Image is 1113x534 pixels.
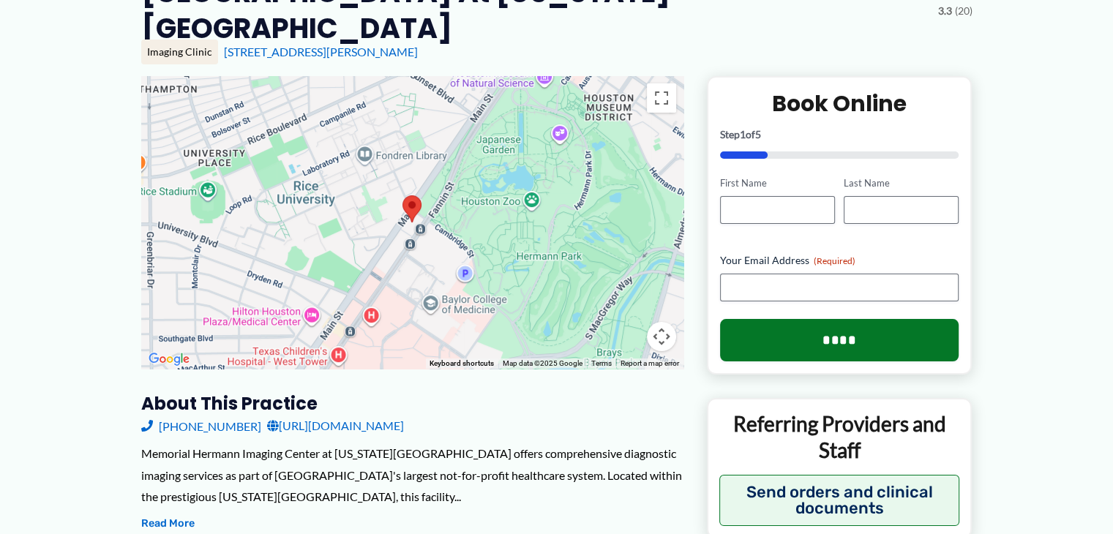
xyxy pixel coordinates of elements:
[720,89,959,118] h2: Book Online
[719,410,960,464] p: Referring Providers and Staff
[430,358,494,369] button: Keyboard shortcuts
[955,1,973,20] span: (20)
[755,128,761,140] span: 5
[141,40,218,64] div: Imaging Clinic
[145,350,193,369] a: Open this area in Google Maps (opens a new window)
[621,359,679,367] a: Report a map error
[719,475,960,526] button: Send orders and clinical documents
[141,392,683,415] h3: About this practice
[591,359,612,367] a: Terms (opens in new tab)
[141,415,261,437] a: [PHONE_NUMBER]
[720,129,959,140] p: Step of
[141,515,195,533] button: Read More
[503,359,582,367] span: Map data ©2025 Google
[647,322,676,351] button: Map camera controls
[844,176,959,190] label: Last Name
[145,350,193,369] img: Google
[720,253,959,268] label: Your Email Address
[938,1,952,20] span: 3.3
[647,83,676,113] button: Toggle fullscreen view
[740,128,746,140] span: 1
[720,176,835,190] label: First Name
[267,415,404,437] a: [URL][DOMAIN_NAME]
[814,255,855,266] span: (Required)
[141,443,683,508] div: Memorial Hermann Imaging Center at [US_STATE][GEOGRAPHIC_DATA] offers comprehensive diagnostic im...
[224,45,418,59] a: [STREET_ADDRESS][PERSON_NAME]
